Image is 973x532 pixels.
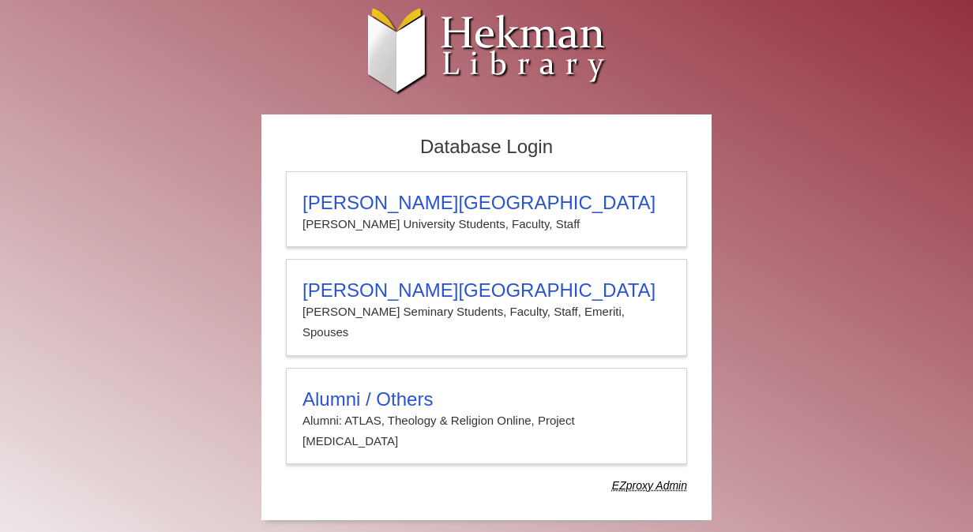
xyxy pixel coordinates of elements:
[302,302,671,343] p: [PERSON_NAME] Seminary Students, Faculty, Staff, Emeriti, Spouses
[302,388,671,410] h3: Alumni / Others
[302,192,671,214] h3: [PERSON_NAME][GEOGRAPHIC_DATA]
[302,410,671,452] p: Alumni: ATLAS, Theology & Religion Online, Project [MEDICAL_DATA]
[302,388,671,452] summary: Alumni / OthersAlumni: ATLAS, Theology & Religion Online, Project [MEDICAL_DATA]
[612,479,687,492] dfn: Use Alumni login
[302,214,671,234] p: [PERSON_NAME] University Students, Faculty, Staff
[278,131,695,163] h2: Database Login
[286,171,687,247] a: [PERSON_NAME][GEOGRAPHIC_DATA][PERSON_NAME] University Students, Faculty, Staff
[286,259,687,356] a: [PERSON_NAME][GEOGRAPHIC_DATA][PERSON_NAME] Seminary Students, Faculty, Staff, Emeriti, Spouses
[302,279,671,302] h3: [PERSON_NAME][GEOGRAPHIC_DATA]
